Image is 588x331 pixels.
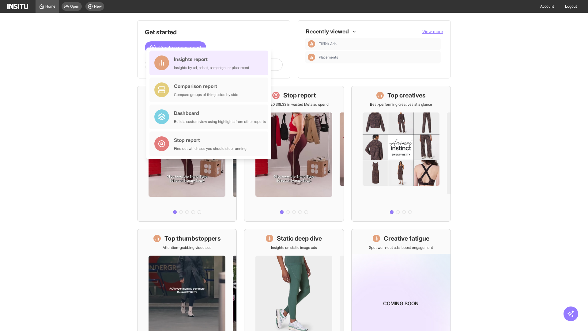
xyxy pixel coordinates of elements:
[319,55,338,60] span: Placements
[45,4,55,9] span: Home
[271,245,317,250] p: Insights on static image ads
[174,119,266,124] div: Build a custom view using highlights from other reports
[308,54,315,61] div: Insights
[422,29,443,35] button: View more
[7,4,28,9] img: Logo
[244,86,344,222] a: Stop reportSave £20,318.33 in wasted Meta ad spend
[259,102,329,107] p: Save £20,318.33 in wasted Meta ad spend
[319,41,438,46] span: TikTok Ads
[174,146,247,151] div: Find out which ads you should stop running
[70,4,79,9] span: Open
[422,29,443,34] span: View more
[158,44,201,51] span: Create a new report
[387,91,426,100] h1: Top creatives
[145,41,206,54] button: Create a new report
[174,136,247,144] div: Stop report
[319,55,438,60] span: Placements
[174,55,249,63] div: Insights report
[174,109,266,117] div: Dashboard
[164,234,221,243] h1: Top thumbstoppers
[283,91,316,100] h1: Stop report
[308,40,315,48] div: Insights
[174,92,238,97] div: Compare groups of things side by side
[145,28,283,36] h1: Get started
[319,41,337,46] span: TikTok Ads
[351,86,451,222] a: Top creativesBest-performing creatives at a glance
[277,234,322,243] h1: Static deep dive
[370,102,432,107] p: Best-performing creatives at a glance
[174,82,238,90] div: Comparison report
[94,4,102,9] span: New
[174,65,249,70] div: Insights by ad, adset, campaign, or placement
[137,86,237,222] a: What's live nowSee all active ads instantly
[163,245,211,250] p: Attention-grabbing video ads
